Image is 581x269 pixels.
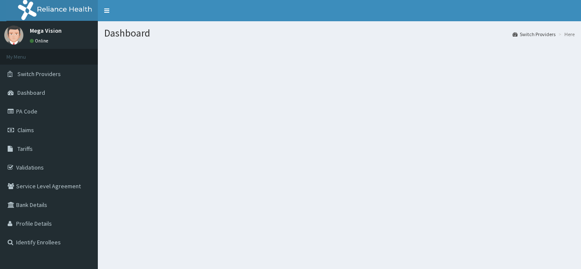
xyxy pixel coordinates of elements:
[104,28,575,39] h1: Dashboard
[17,89,45,96] span: Dashboard
[17,145,33,153] span: Tariffs
[513,31,555,38] a: Switch Providers
[30,38,50,44] a: Online
[4,25,23,45] img: User Image
[17,70,61,78] span: Switch Providers
[17,126,34,134] span: Claims
[556,31,575,38] li: Here
[30,28,62,34] p: Mega Vision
